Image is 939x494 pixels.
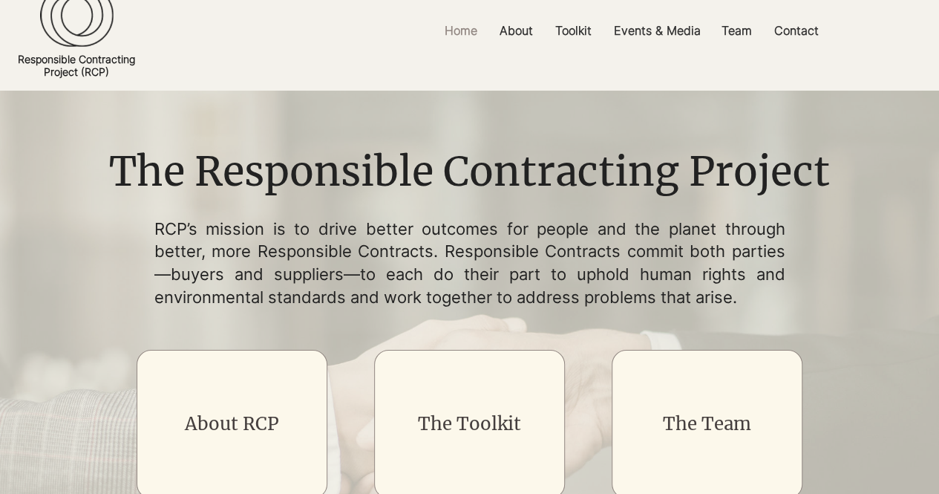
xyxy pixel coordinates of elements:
p: Team [714,14,759,48]
a: Team [710,14,763,48]
p: Events & Media [606,14,708,48]
a: About [488,14,544,48]
p: About [492,14,540,48]
a: Events & Media [603,14,710,48]
a: The Toolkit [418,412,521,435]
a: Home [433,14,488,48]
a: Toolkit [544,14,603,48]
h1: The Responsible Contracting Project [98,144,840,201]
nav: Site [324,14,939,48]
p: Toolkit [548,14,599,48]
p: RCP’s mission is to drive better outcomes for people and the planet through better, more Responsi... [154,218,785,309]
p: Home [437,14,485,48]
a: The Team [663,412,751,435]
a: Contact [763,14,830,48]
a: Responsible ContractingProject (RCP) [18,53,135,78]
p: Contact [767,14,826,48]
a: About RCP [185,412,279,435]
